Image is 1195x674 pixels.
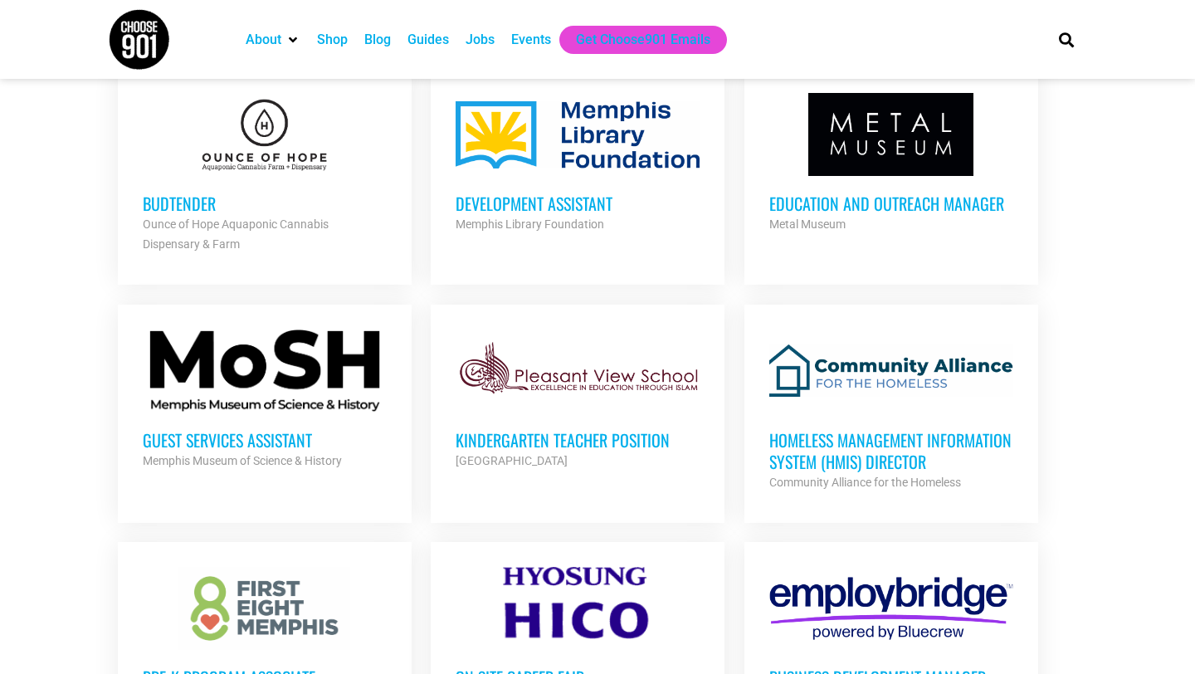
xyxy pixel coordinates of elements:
strong: Memphis Library Foundation [456,217,604,231]
nav: Main nav [237,26,1031,54]
a: Events [511,30,551,50]
strong: Ounce of Hope Aquaponic Cannabis Dispensary & Farm [143,217,329,251]
strong: [GEOGRAPHIC_DATA] [456,454,568,467]
a: Education and Outreach Manager Metal Museum [744,68,1038,259]
strong: Memphis Museum of Science & History [143,454,342,467]
h3: Homeless Management Information System (HMIS) Director [769,429,1013,472]
h3: Kindergarten Teacher Position [456,429,700,451]
h3: Education and Outreach Manager [769,193,1013,214]
a: Blog [364,30,391,50]
div: Search [1053,26,1080,53]
strong: Community Alliance for the Homeless [769,476,961,489]
a: Shop [317,30,348,50]
h3: Development Assistant [456,193,700,214]
a: Get Choose901 Emails [576,30,710,50]
h3: Guest Services Assistant [143,429,387,451]
a: Guides [407,30,449,50]
h3: Budtender [143,193,387,214]
strong: Metal Museum [769,217,846,231]
a: Guest Services Assistant Memphis Museum of Science & History [118,305,412,496]
a: Homeless Management Information System (HMIS) Director Community Alliance for the Homeless [744,305,1038,517]
a: Jobs [466,30,495,50]
a: Budtender Ounce of Hope Aquaponic Cannabis Dispensary & Farm [118,68,412,279]
div: About [237,26,309,54]
a: Kindergarten Teacher Position [GEOGRAPHIC_DATA] [431,305,724,496]
a: About [246,30,281,50]
a: Development Assistant Memphis Library Foundation [431,68,724,259]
